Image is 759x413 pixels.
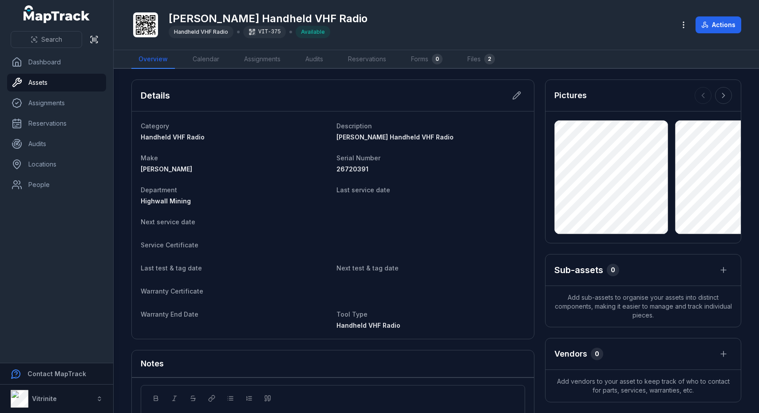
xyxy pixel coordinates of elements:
[554,264,603,276] h2: Sub-assets
[237,50,288,69] a: Assignments
[696,16,741,33] button: Actions
[7,94,106,112] a: Assignments
[336,122,372,130] span: Description
[554,89,587,102] h3: Pictures
[243,26,286,38] div: VIT-375
[32,395,57,402] strong: Vitrinite
[141,165,192,173] span: [PERSON_NAME]
[141,89,170,102] h2: Details
[336,133,454,141] span: [PERSON_NAME] Handheld VHF Radio
[336,186,390,194] span: Last service date
[484,54,495,64] div: 2
[141,287,203,295] span: Warranty Certificate
[336,310,368,318] span: Tool Type
[460,50,502,69] a: Files2
[141,133,205,141] span: Handheld VHF Radio
[141,186,177,194] span: Department
[141,357,164,370] h3: Notes
[41,35,62,44] span: Search
[174,28,228,35] span: Handheld VHF Radio
[7,155,106,173] a: Locations
[141,154,158,162] span: Make
[141,241,198,249] span: Service Certificate
[7,74,106,91] a: Assets
[7,176,106,194] a: People
[131,50,175,69] a: Overview
[432,54,443,64] div: 0
[336,165,368,173] span: 26720391
[607,264,619,276] div: 0
[11,31,82,48] button: Search
[7,53,106,71] a: Dashboard
[28,370,86,377] strong: Contact MapTrack
[591,348,603,360] div: 0
[554,348,587,360] h3: Vendors
[141,197,191,205] span: Highwall Mining
[169,12,368,26] h1: [PERSON_NAME] Handheld VHF Radio
[141,122,169,130] span: Category
[7,115,106,132] a: Reservations
[546,286,741,327] span: Add sub-assets to organise your assets into distinct components, making it easier to manage and t...
[141,218,195,226] span: Next service date
[298,50,330,69] a: Audits
[7,135,106,153] a: Audits
[546,370,741,402] span: Add vendors to your asset to keep track of who to contact for parts, services, warranties, etc.
[141,264,202,272] span: Last test & tag date
[336,264,399,272] span: Next test & tag date
[404,50,450,69] a: Forms0
[24,5,90,23] a: MapTrack
[141,310,198,318] span: Warranty End Date
[186,50,226,69] a: Calendar
[336,154,380,162] span: Serial Number
[296,26,330,38] div: Available
[341,50,393,69] a: Reservations
[336,322,400,329] span: Handheld VHF Radio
